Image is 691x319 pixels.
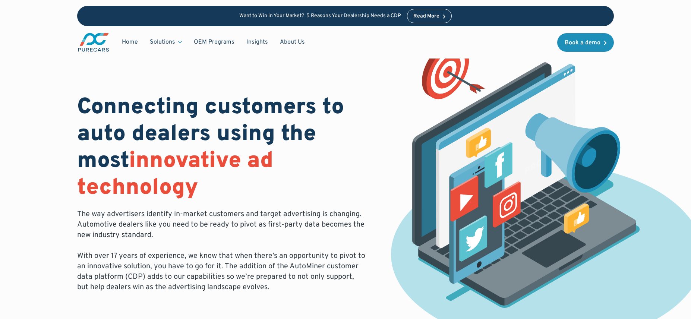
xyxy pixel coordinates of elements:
a: Home [116,35,144,49]
img: purecars logo [77,32,110,53]
a: OEM Programs [188,35,240,49]
a: Read More [407,9,452,23]
a: Insights [240,35,274,49]
div: Solutions [144,35,188,49]
div: Solutions [150,38,175,46]
div: Book a demo [565,40,600,46]
p: Want to Win in Your Market? 5 Reasons Your Dealership Needs a CDP [239,13,401,19]
a: About Us [274,35,311,49]
p: The way advertisers identify in-market customers and target advertising is changing. Automotive d... [77,209,367,293]
h1: Connecting customers to auto dealers using the most [77,94,367,202]
a: Book a demo [557,33,614,52]
div: Read More [413,14,439,19]
a: main [77,32,110,53]
span: innovative ad technology [77,147,273,202]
